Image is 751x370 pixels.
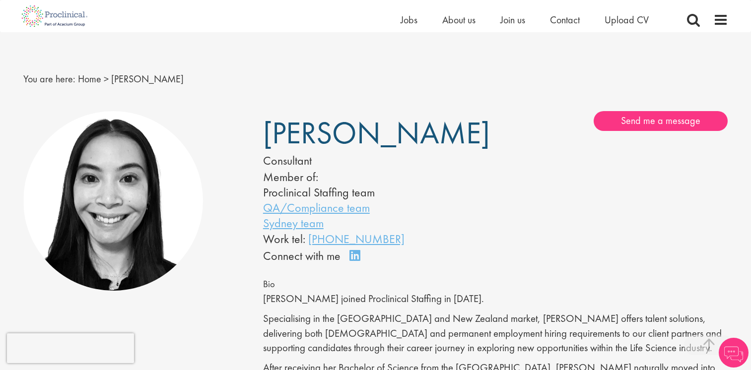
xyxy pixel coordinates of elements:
label: Member of: [263,169,318,185]
li: Proclinical Staffing team [263,185,466,200]
span: [PERSON_NAME] [263,113,490,153]
a: Upload CV [605,13,649,26]
a: Jobs [401,13,417,26]
iframe: reCAPTCHA [7,333,134,363]
div: Consultant [263,152,466,169]
span: Work tel: [263,231,305,247]
a: Join us [500,13,525,26]
p: Specialising in the [GEOGRAPHIC_DATA] and New Zealand market, [PERSON_NAME] offers talent solutio... [263,311,728,356]
a: Send me a message [594,111,728,131]
a: QA/Compliance team [263,200,370,215]
span: Bio [263,278,275,290]
a: breadcrumb link [78,72,101,85]
a: Contact [550,13,580,26]
span: > [104,72,109,85]
span: [PERSON_NAME] [111,72,184,85]
img: Chatbot [719,338,749,368]
a: About us [442,13,476,26]
a: Sydney team [263,215,324,231]
span: You are here: [23,72,75,85]
a: [PHONE_NUMBER] [308,231,405,247]
p: [PERSON_NAME] joined Proclinical Staffing in [DATE]. [263,292,728,307]
img: Pamela Phoumavong [23,111,204,291]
